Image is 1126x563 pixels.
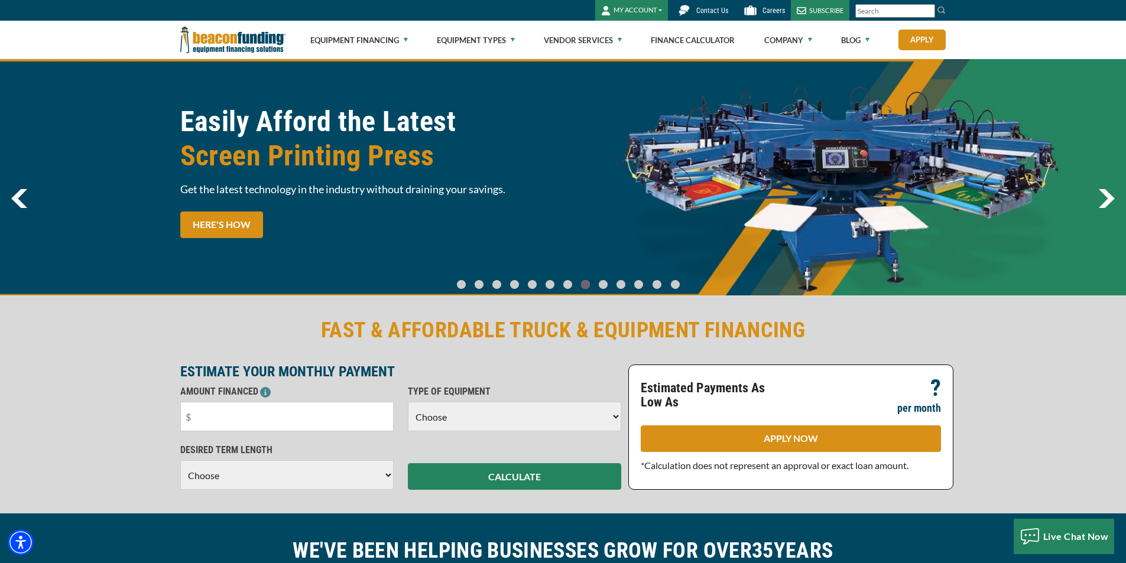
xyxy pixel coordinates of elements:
a: Equipment Types [437,21,515,59]
a: Go To Slide 11 [650,279,664,289]
a: APPLY NOW [641,425,941,452]
a: Apply [898,30,946,50]
p: DESIRED TERM LENGTH [180,443,394,457]
a: Vendor Services [544,21,622,59]
img: Beacon Funding Corporation logo [180,21,285,59]
a: Go To Slide 9 [614,279,628,289]
span: Get the latest technology in the industry without draining your savings. [180,182,556,197]
p: ? [930,381,941,395]
span: 35 [752,538,774,563]
span: Careers [762,6,785,15]
p: Estimated Payments As Low As [641,381,784,409]
p: per month [897,401,941,415]
a: Go To Slide 12 [668,279,683,289]
div: Accessibility Menu [8,529,34,555]
a: Go To Slide 3 [507,279,521,289]
img: Right Navigator [1098,189,1115,208]
span: Live Chat Now [1043,531,1109,542]
a: next [1098,189,1115,208]
a: Blog [841,21,869,59]
a: Finance Calculator [651,21,735,59]
p: AMOUNT FINANCED [180,385,394,399]
a: HERE'S HOW [180,211,263,238]
a: Go To Slide 0 [454,279,468,289]
a: Go To Slide 1 [472,279,486,289]
img: Search [937,5,946,15]
a: Go To Slide 7 [578,279,592,289]
a: Go To Slide 4 [525,279,539,289]
a: previous [11,189,27,208]
input: $ [180,402,394,431]
a: Go To Slide 8 [596,279,610,289]
a: Go To Slide 5 [543,279,557,289]
h2: FAST & AFFORDABLE TRUCK & EQUIPMENT FINANCING [180,317,946,344]
h1: Easily Afford the Latest [180,105,556,173]
button: Live Chat Now [1014,519,1115,554]
a: Go To Slide 2 [489,279,504,289]
input: Search [855,4,935,18]
a: Clear search text [923,6,932,16]
a: Go To Slide 6 [560,279,575,289]
span: Contact Us [696,6,728,15]
img: Left Navigator [11,189,27,208]
p: ESTIMATE YOUR MONTHLY PAYMENT [180,365,621,379]
a: Company [764,21,812,59]
p: TYPE OF EQUIPMENT [408,385,621,399]
span: Screen Printing Press [180,139,556,173]
button: CALCULATE [408,463,621,490]
a: Go To Slide 10 [631,279,646,289]
span: *Calculation does not represent an approval or exact loan amount. [641,460,908,471]
a: Equipment Financing [310,21,408,59]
